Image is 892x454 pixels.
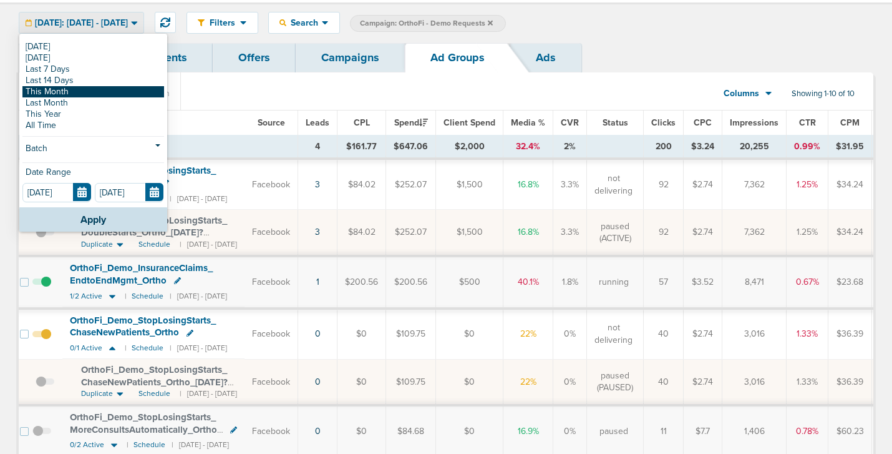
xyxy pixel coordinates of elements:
[19,43,126,72] a: Dashboard
[245,308,298,359] td: Facebook
[245,359,298,405] td: Facebook
[644,359,684,405] td: 40
[70,262,213,286] span: OrthoFi_ Demo_ InsuranceClaims_ EndtoEndMgmt_ Ortho
[394,117,428,128] span: Spend
[205,17,240,28] span: Filters
[436,308,503,359] td: $0
[70,412,217,435] span: OrthoFi_ Demo_ StopLosingStarts_ MoreConsultsAutomatically_ Ortho
[436,256,503,308] td: $500
[503,308,553,359] td: 22%
[644,210,684,256] td: 92
[386,308,436,359] td: $109.75
[286,17,322,28] span: Search
[22,64,164,75] a: Last 7 Days
[337,359,386,405] td: $0
[594,172,633,197] span: not delivering
[828,359,872,405] td: $36.39
[787,136,828,159] td: 0.99%
[70,315,216,338] span: OrthoFi_ Demo_ StopLosingStarts_ ChaseNewPatients_ Ortho
[138,388,170,399] span: Schedule
[19,207,167,232] button: Apply
[138,239,170,250] span: Schedule
[315,179,320,190] a: 3
[22,75,164,86] a: Last 14 Days
[170,194,227,204] small: | [DATE] - [DATE]
[337,256,386,308] td: $200.56
[787,359,828,405] td: 1.33%
[553,210,587,256] td: 3.3%
[503,210,553,256] td: 16.8%
[644,256,684,308] td: 57
[22,168,164,183] div: Date Range
[644,159,684,209] td: 92
[132,343,163,353] small: Schedule
[730,117,778,128] span: Impressions
[828,308,872,359] td: $36.39
[684,159,722,209] td: $2.74
[587,210,644,256] td: paused (ACTIVE)
[245,256,298,308] td: Facebook
[386,256,436,308] td: $200.56
[258,117,285,128] span: Source
[828,210,872,256] td: $34.24
[603,117,628,128] span: Status
[405,43,510,72] a: Ad Groups
[22,97,164,109] a: Last Month
[503,136,553,159] td: 32.4%
[828,136,872,159] td: $31.95
[436,159,503,209] td: $1,500
[684,210,722,256] td: $2.74
[787,210,828,256] td: 1.25%
[360,18,493,29] span: Campaign: OrthoFi - Demo Requests
[587,359,644,405] td: paused (PAUSED)
[70,440,104,450] span: 0/2 Active
[684,256,722,308] td: $3.52
[70,343,102,353] span: 0/1 Active
[62,136,298,159] td: TOTALS (0)
[792,89,855,99] span: Showing 1-10 of 10
[316,277,319,287] a: 1
[644,136,684,159] td: 200
[436,210,503,256] td: $1,500
[436,359,503,405] td: $0
[722,256,787,308] td: 8,471
[386,159,436,209] td: $252.07
[126,43,213,72] a: Clients
[22,120,164,131] a: All Time
[386,210,436,256] td: $252.07
[337,210,386,256] td: $84.02
[722,136,787,159] td: 20,255
[599,276,629,289] span: running
[787,308,828,359] td: 1.33%
[81,239,113,250] span: Duplicate
[799,117,816,128] span: CTR
[444,117,495,128] span: Client Spend
[298,136,337,159] td: 4
[840,117,860,128] span: CPM
[553,308,587,359] td: 0%
[35,19,128,27] span: [DATE]: [DATE] - [DATE]
[180,239,237,250] small: | [DATE] - [DATE]
[133,440,165,450] small: Schedule
[722,308,787,359] td: 3,016
[132,292,163,301] small: Schedule
[503,256,553,308] td: 40.1%
[315,426,321,437] a: 0
[828,256,872,308] td: $23.68
[245,159,298,209] td: Facebook
[81,388,113,399] span: Duplicate
[722,159,787,209] td: 7,362
[594,322,633,346] span: not delivering
[553,256,587,308] td: 1.8%
[722,210,787,256] td: 7,362
[386,359,436,405] td: $109.75
[787,256,828,308] td: 0.67%
[170,292,227,301] small: | [DATE] - [DATE]
[694,117,712,128] span: CPC
[180,388,237,399] small: | [DATE] - [DATE]
[81,215,227,250] span: OrthoFi_ Demo_ StopLosingStarts_ DoubleStarts_ Ortho_ [DATE]?id=174&cmp_ id=9658101
[722,359,787,405] td: 3,016
[553,136,587,159] td: 2%
[337,308,386,359] td: $0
